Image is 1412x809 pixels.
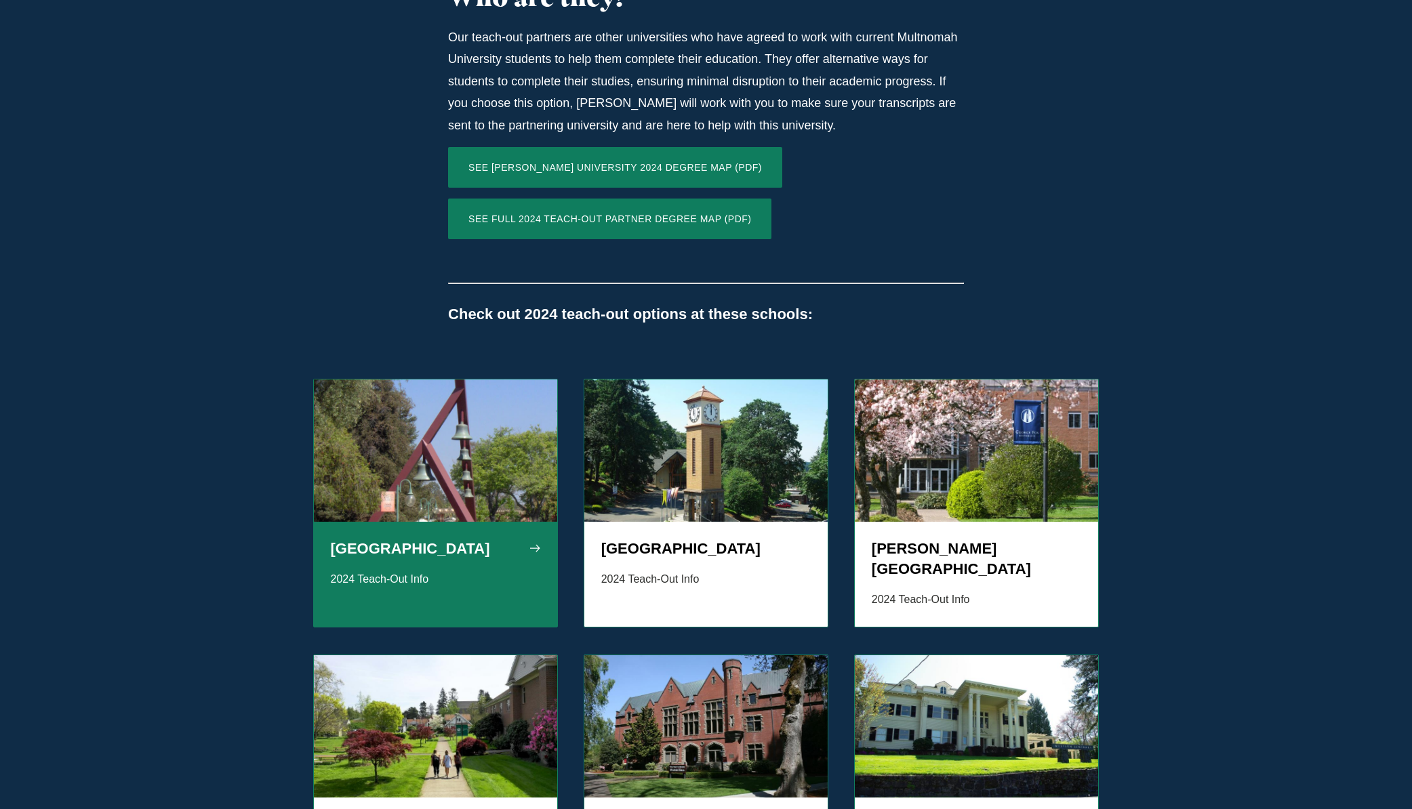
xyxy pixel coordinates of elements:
[872,590,1082,610] p: 2024 Teach-Out Info
[855,379,1099,522] img: Cherry_blossoms_George_Fox
[855,655,1099,797] img: Western Seminary
[584,655,828,797] img: By born1945 from Hillsboro, Oregon, USA - Marsh Hall, Pacific University, CC BY 2.0, https://comm...
[601,570,811,589] p: 2024 Teach-Out Info
[314,655,558,797] img: Campus Tour
[448,199,771,239] a: SEE FULL 2024 TEACH-OUT PARTNER DEGREE MAP (PDF)
[313,379,559,627] a: IM000125.JPG [GEOGRAPHIC_DATA] 2024 Teach-Out Info
[331,570,541,589] p: 2024 Teach-Out Info
[331,539,541,559] h5: [GEOGRAPHIC_DATA]
[314,379,558,522] img: IM000125.JPG
[872,539,1082,579] h5: [PERSON_NAME][GEOGRAPHIC_DATA]
[854,379,1100,627] a: Cherry_blossoms_George_Fox [PERSON_NAME][GEOGRAPHIC_DATA] 2024 Teach-Out Info
[584,379,829,627] a: By M.O. Stevens - Own work, CC BY-SA 3.0, https://commons.wikimedia.org/w/index.php?curid=7469256...
[448,26,964,136] p: Our teach-out partners are other universities who have agreed to work with current Multnomah Univ...
[448,304,964,325] h5: Check out 2024 teach-out options at these schools:
[601,539,811,559] h5: [GEOGRAPHIC_DATA]
[448,147,782,188] a: SEE [PERSON_NAME] UNIVERSITY 2024 DEGREE MAP (PDF)
[584,379,828,522] img: By M.O. Stevens - Own work, CC BY-SA 3.0, https://commons.wikimedia.org/w/index.php?curid=7469256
